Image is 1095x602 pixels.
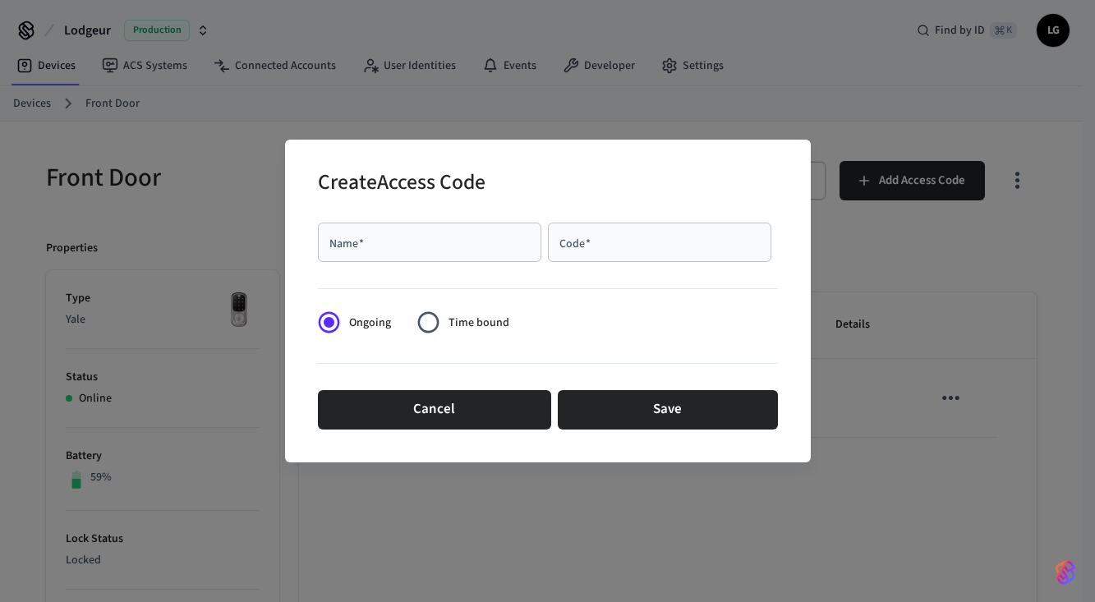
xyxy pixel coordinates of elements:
button: Cancel [318,390,551,430]
img: SeamLogoGradient.69752ec5.svg [1056,559,1075,586]
span: Time bound [449,315,509,332]
button: Save [558,390,778,430]
h2: Create Access Code [318,159,485,209]
span: Ongoing [349,315,391,332]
